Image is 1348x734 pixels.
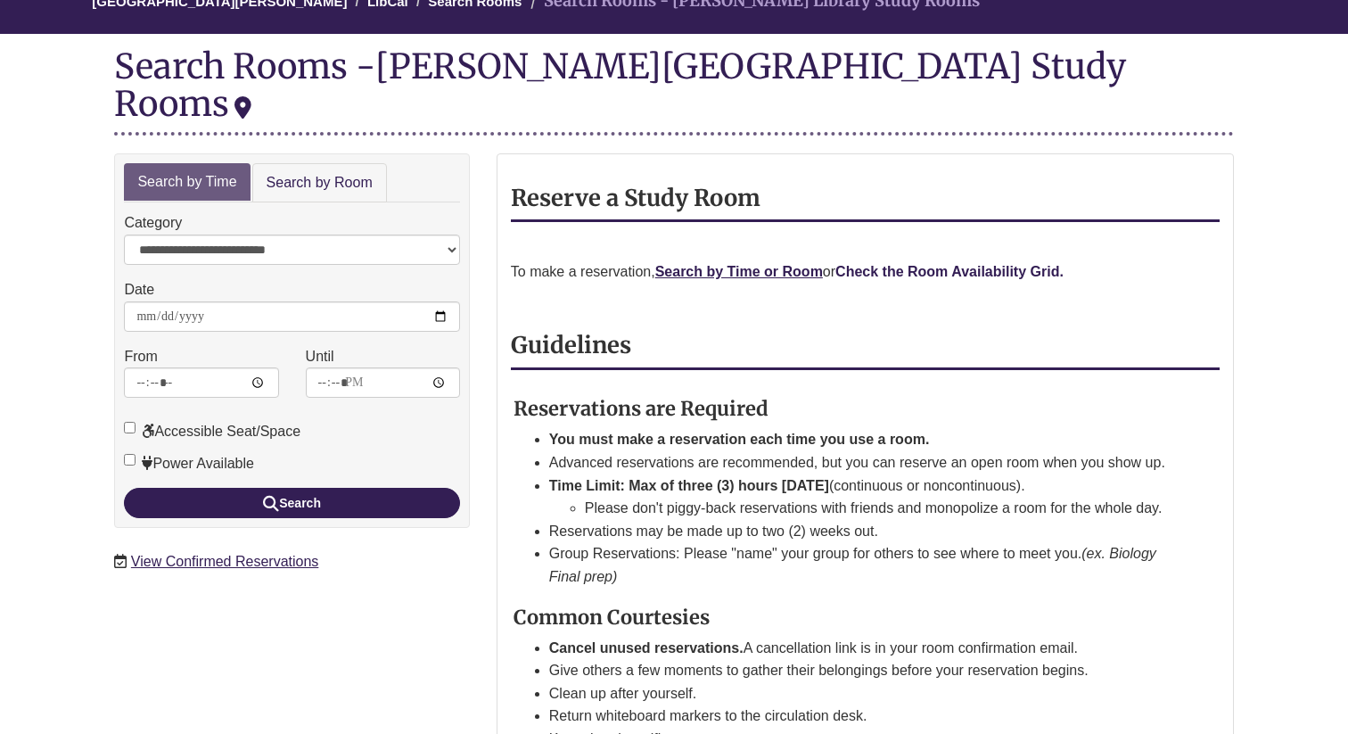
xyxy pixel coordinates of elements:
[124,488,459,518] button: Search
[549,520,1177,543] li: Reservations may be made up to two (2) weeks out.
[124,278,154,301] label: Date
[549,451,1177,474] li: Advanced reservations are recommended, but you can reserve an open room when you show up.
[514,396,769,421] strong: Reservations are Required
[655,264,823,279] a: Search by Time or Room
[549,542,1177,588] li: Group Reservations: Please "name" your group for others to see where to meet you.
[549,682,1177,705] li: Clean up after yourself.
[124,452,254,475] label: Power Available
[549,705,1177,728] li: Return whiteboard markers to the circulation desk.
[549,432,930,447] strong: You must make a reservation each time you use a room.
[511,331,631,359] strong: Guidelines
[549,546,1156,584] em: (ex. Biology Final prep)
[124,422,136,433] input: Accessible Seat/Space
[549,474,1177,520] li: (continuous or noncontinuous).
[124,345,157,368] label: From
[549,478,829,493] strong: Time Limit: Max of three (3) hours [DATE]
[124,420,300,443] label: Accessible Seat/Space
[549,640,744,656] strong: Cancel unused reservations.
[114,45,1126,125] div: [PERSON_NAME][GEOGRAPHIC_DATA] Study Rooms
[511,184,760,212] strong: Reserve a Study Room
[549,637,1177,660] li: A cancellation link is in your room confirmation email.
[131,554,318,569] a: View Confirmed Reservations
[124,211,182,235] label: Category
[835,264,1064,279] a: Check the Room Availability Grid.
[514,605,710,630] strong: Common Courtesies
[114,47,1233,135] div: Search Rooms -
[549,659,1177,682] li: Give others a few moments to gather their belongings before your reservation begins.
[252,163,387,203] a: Search by Room
[306,345,334,368] label: Until
[585,497,1177,520] li: Please don't piggy-back reservations with friends and monopolize a room for the whole day.
[124,454,136,466] input: Power Available
[511,260,1220,284] p: To make a reservation, or
[124,163,250,202] a: Search by Time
